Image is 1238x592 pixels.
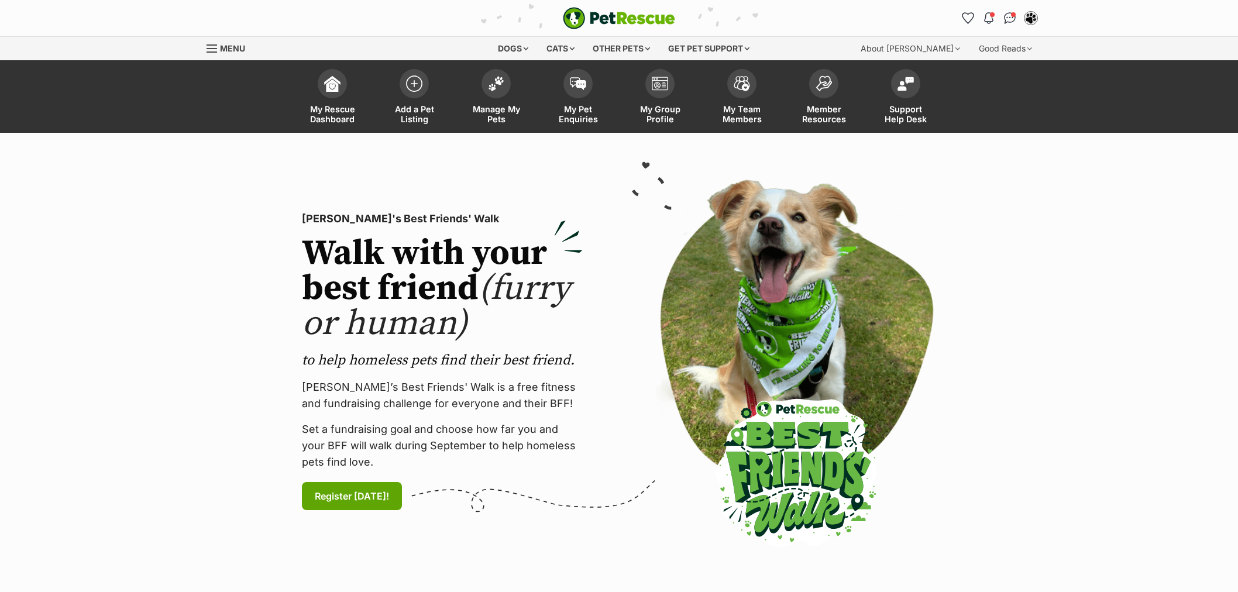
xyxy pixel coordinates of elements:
[315,489,389,503] span: Register [DATE]!
[455,63,537,133] a: Manage My Pets
[660,37,758,60] div: Get pet support
[373,63,455,133] a: Add a Pet Listing
[584,37,658,60] div: Other pets
[570,77,586,90] img: pet-enquiries-icon-7e3ad2cf08bfb03b45e93fb7055b45f3efa6380592205ae92323e6603595dc1f.svg
[971,37,1040,60] div: Good Reads
[865,63,947,133] a: Support Help Desk
[291,63,373,133] a: My Rescue Dashboard
[302,482,402,510] a: Register [DATE]!
[797,104,850,124] span: Member Resources
[984,12,993,24] img: notifications-46538b983faf8c2785f20acdc204bb7945ddae34d4c08c2a6579f10ce5e182be.svg
[324,75,341,92] img: dashboard-icon-eb2f2d2d3e046f16d808141f083e7271f6b2e854fb5c12c21221c1fb7104beca.svg
[302,211,583,227] p: [PERSON_NAME]'s Best Friends' Walk
[1000,9,1019,27] a: Conversations
[220,43,245,53] span: Menu
[958,9,977,27] a: Favourites
[619,63,701,133] a: My Group Profile
[716,104,768,124] span: My Team Members
[406,75,422,92] img: add-pet-listing-icon-0afa8454b4691262ce3f59096e99ab1cd57d4a30225e0717b998d2c9b9846f56.svg
[634,104,686,124] span: My Group Profile
[852,37,968,60] div: About [PERSON_NAME]
[816,75,832,91] img: member-resources-icon-8e73f808a243e03378d46382f2149f9095a855e16c252ad45f914b54edf8863c.svg
[1025,12,1037,24] img: Lynda Smith profile pic
[537,63,619,133] a: My Pet Enquiries
[488,76,504,91] img: manage-my-pets-icon-02211641906a0b7f246fdf0571729dbe1e7629f14944591b6c1af311fb30b64b.svg
[958,9,1040,27] ul: Account quick links
[783,63,865,133] a: Member Resources
[490,37,537,60] div: Dogs
[538,37,583,60] div: Cats
[302,379,583,412] p: [PERSON_NAME]’s Best Friends' Walk is a free fitness and fundraising challenge for everyone and t...
[563,7,675,29] img: logo-e224e6f780fb5917bec1dbf3a21bbac754714ae5b6737aabdf751b685950b380.svg
[302,421,583,470] p: Set a fundraising goal and choose how far you and your BFF will walk during September to help hom...
[734,76,750,91] img: team-members-icon-5396bd8760b3fe7c0b43da4ab00e1e3bb1a5d9ba89233759b79545d2d3fc5d0d.svg
[207,37,253,58] a: Menu
[302,236,583,342] h2: Walk with your best friend
[1022,9,1040,27] button: My account
[563,7,675,29] a: PetRescue
[979,9,998,27] button: Notifications
[897,77,914,91] img: help-desk-icon-fdf02630f3aa405de69fd3d07c3f3aa587a6932b1a1747fa1d2bba05be0121f9.svg
[552,104,604,124] span: My Pet Enquiries
[879,104,932,124] span: Support Help Desk
[701,63,783,133] a: My Team Members
[470,104,522,124] span: Manage My Pets
[302,267,570,346] span: (furry or human)
[302,351,583,370] p: to help homeless pets find their best friend.
[652,77,668,91] img: group-profile-icon-3fa3cf56718a62981997c0bc7e787c4b2cf8bcc04b72c1350f741eb67cf2f40e.svg
[388,104,441,124] span: Add a Pet Listing
[1004,12,1016,24] img: chat-41dd97257d64d25036548639549fe6c8038ab92f7586957e7f3b1b290dea8141.svg
[306,104,359,124] span: My Rescue Dashboard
